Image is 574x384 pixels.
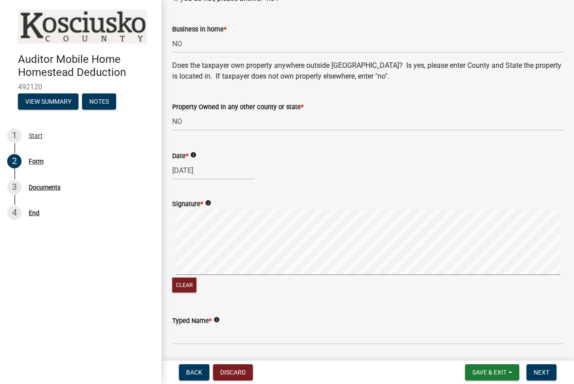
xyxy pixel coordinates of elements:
label: Date [172,153,188,159]
button: Next [526,364,557,380]
div: Start [29,132,43,139]
button: Save & Exit [465,364,519,380]
i: info [190,152,196,158]
input: mm/dd/yyyy [172,161,254,180]
span: 492120 [18,83,143,91]
div: 4 [7,206,22,220]
div: 1 [7,128,22,143]
label: Signature [172,201,203,207]
button: Back [179,364,209,380]
button: Discard [213,364,253,380]
span: Save & Exit [472,369,507,376]
span: Back [186,369,202,376]
button: Notes [82,93,116,110]
label: Business in home [172,26,226,33]
i: info [213,317,220,323]
wm-modal-confirm: Notes [82,98,116,106]
button: View Summary [18,93,78,110]
div: Documents [29,184,61,190]
div: 2 [7,154,22,168]
p: Does the taxpayer own property anywhere outside [GEOGRAPHIC_DATA]? Is yes, please enter County an... [172,60,563,82]
div: Form [29,158,43,164]
div: End [29,210,39,216]
div: 3 [7,180,22,194]
span: Next [534,369,549,376]
button: Clear [172,278,196,292]
h4: Auditor Mobile Home Homestead Deduction [18,53,154,79]
label: Property Owned In any other county or state [172,104,304,110]
i: info [205,200,211,206]
label: Typed Name [172,318,212,324]
wm-modal-confirm: Summary [18,98,78,106]
img: Kosciusko County, Indiana [18,9,147,44]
